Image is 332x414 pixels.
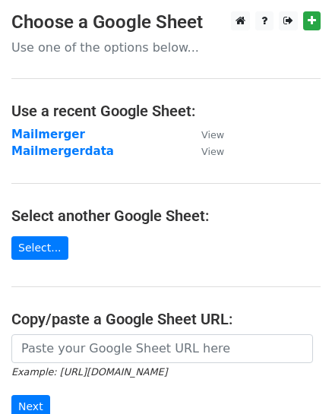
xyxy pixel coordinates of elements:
[201,146,224,157] small: View
[11,334,313,363] input: Paste your Google Sheet URL here
[11,207,321,225] h4: Select another Google Sheet:
[11,366,167,378] small: Example: [URL][DOMAIN_NAME]
[11,128,85,141] a: Mailmerger
[186,144,224,158] a: View
[11,40,321,55] p: Use one of the options below...
[186,128,224,141] a: View
[11,11,321,33] h3: Choose a Google Sheet
[11,310,321,328] h4: Copy/paste a Google Sheet URL:
[11,144,114,158] a: Mailmergerdata
[11,102,321,120] h4: Use a recent Google Sheet:
[11,236,68,260] a: Select...
[201,129,224,141] small: View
